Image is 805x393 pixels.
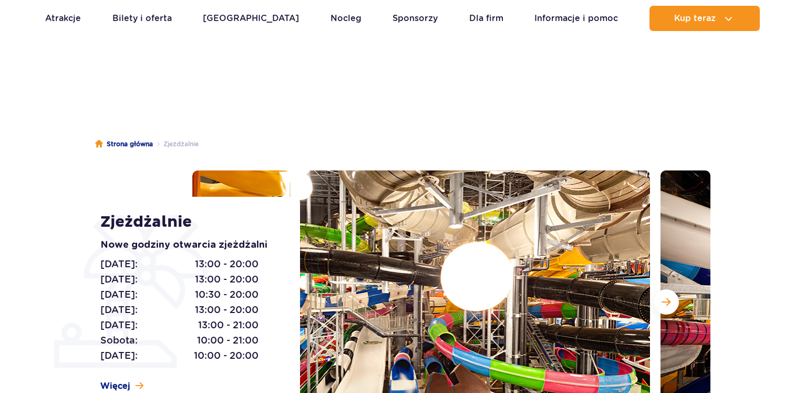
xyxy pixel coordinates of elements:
[198,318,259,332] span: 13:00 - 21:00
[95,139,153,149] a: Strona główna
[203,6,299,31] a: [GEOGRAPHIC_DATA]
[100,272,138,287] span: [DATE]:
[100,303,138,317] span: [DATE]:
[100,380,143,392] a: Więcej
[100,318,138,332] span: [DATE]:
[393,6,438,31] a: Sponsorzy
[194,348,259,363] span: 10:00 - 20:00
[197,333,259,348] span: 10:00 - 21:00
[100,257,138,271] span: [DATE]:
[100,238,276,253] p: Nowe godziny otwarcia zjeżdżalni
[654,289,679,315] button: Następny slajd
[100,333,138,348] span: Sobota:
[100,287,138,302] span: [DATE]:
[100,380,130,392] span: Więcej
[153,139,199,149] li: Zjeżdżalnie
[674,14,716,23] span: Kup teraz
[195,272,259,287] span: 13:00 - 20:00
[195,303,259,317] span: 13:00 - 20:00
[100,348,138,363] span: [DATE]:
[331,6,362,31] a: Nocleg
[469,6,503,31] a: Dla firm
[195,257,259,271] span: 13:00 - 20:00
[649,6,760,31] button: Kup teraz
[112,6,172,31] a: Bilety i oferta
[534,6,618,31] a: Informacje i pomoc
[45,6,81,31] a: Atrakcje
[100,213,276,231] h1: Zjeżdżalnie
[195,287,259,302] span: 10:30 - 20:00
